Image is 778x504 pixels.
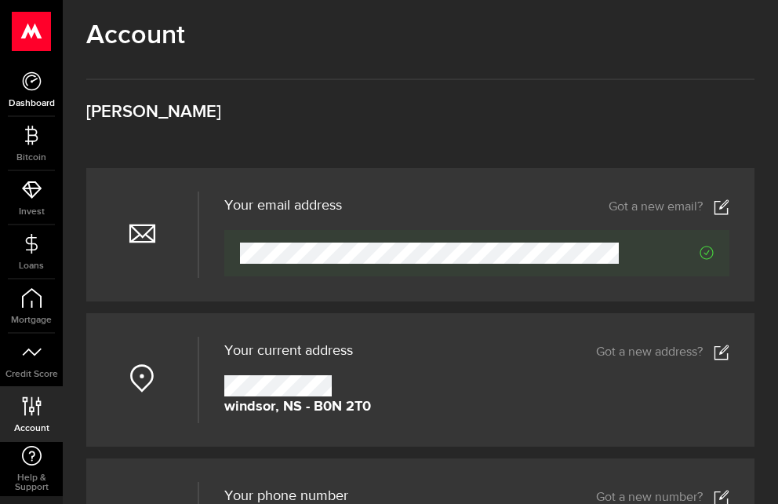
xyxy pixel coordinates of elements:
[224,396,371,418] strong: windsor, NS - B0N 2T0
[86,104,754,121] h3: [PERSON_NAME]
[224,489,348,503] h3: Your phone number
[619,246,714,260] span: Verified
[13,6,60,53] button: Open LiveChat chat widget
[86,20,754,51] h1: Account
[224,199,342,213] h3: Your email address
[596,345,729,360] a: Got a new address?
[224,344,353,358] span: Your current address
[609,199,729,215] a: Got a new email?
